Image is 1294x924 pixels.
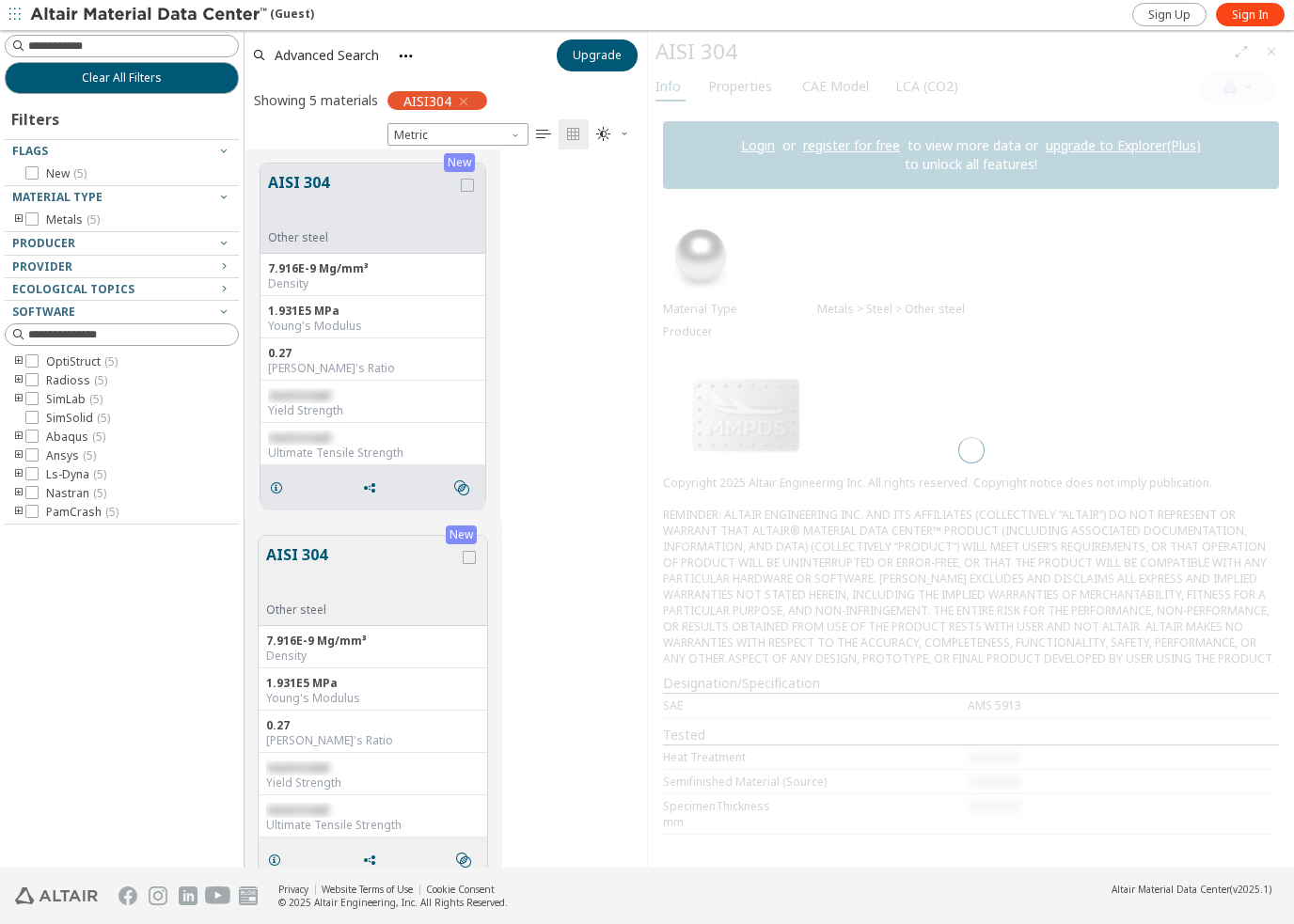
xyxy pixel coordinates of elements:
span: Ansys [46,448,96,463]
span: Software [12,304,75,320]
span: ( 5 ) [93,466,106,482]
span: Abaqus [46,430,105,445]
button: Similar search [446,469,485,507]
span: Provider [12,258,72,274]
span: ( 5 ) [83,447,96,463]
div: Unit System [387,123,529,146]
div: New [444,153,475,172]
span: ( 5 ) [97,410,110,426]
button: Producer [5,232,239,255]
span: Metric [387,123,529,146]
span: restricted [266,760,328,775]
span: ( 5 ) [93,485,106,501]
button: Details [260,469,300,507]
div: Yield Strength [268,403,478,418]
span: SimLab [46,392,103,407]
a: Sign Up [1132,3,1207,26]
a: Privacy [278,883,308,896]
div: Other steel [268,230,457,245]
i:  [536,127,551,142]
span: Material Type [12,189,103,205]
span: New [46,166,87,181]
button: Share [354,469,393,507]
div: Density [268,276,478,291]
i: toogle group [12,430,25,445]
span: OptiStruct [46,354,118,369]
div: 1.931E5 MPa [268,304,478,319]
div: Yield Strength [266,775,480,791]
button: Similar search [448,841,487,879]
button: Flags [5,140,239,163]
div: (v2025.1) [1112,883,1271,896]
div: [PERSON_NAME]'s Ratio [268,361,478,376]
span: Radioss [46,373,107,388]
span: Metals [46,212,100,227]
i:  [596,127,611,142]
button: Theme [589,119,638,149]
button: Tile View [559,119,589,149]
i:  [456,853,471,868]
button: Share [354,841,393,879]
div: Ultimate Tensile Strength [266,818,480,833]
div: Filters [5,94,69,139]
i: toogle group [12,505,25,520]
button: Ecological Topics [5,278,239,301]
span: restricted [268,387,330,403]
span: Sign Up [1148,8,1191,23]
i: toogle group [12,373,25,388]
a: Cookie Consent [426,883,495,896]
div: 0.27 [268,346,478,361]
button: Material Type [5,186,239,209]
button: AISI 304 [266,543,459,603]
i: toogle group [12,212,25,227]
button: AISI 304 [268,171,457,230]
button: Upgrade [557,39,638,71]
span: Flags [12,143,48,159]
span: ( 5 ) [105,504,118,520]
i:  [566,127,581,142]
span: ( 5 ) [89,391,103,407]
img: Altair Engineering [15,887,98,904]
span: PamCrash [46,505,118,520]
span: Ls-Dyna [46,467,106,482]
button: Clear All Filters [5,62,239,94]
div: 1.931E5 MPa [266,676,480,691]
i: toogle group [12,486,25,501]
span: ( 5 ) [94,372,107,388]
div: New [446,525,477,544]
i: toogle group [12,354,25,369]
a: Sign In [1216,3,1285,26]
div: grid [245,149,647,869]
i: toogle group [12,467,25,482]
span: Clear All Filters [82,70,162,86]
span: restricted [266,802,328,818]
div: © 2025 Altair Engineering, Inc. All Rights Reserved. [278,896,508,909]
i: toogle group [12,392,25,407]
span: restricted [268,430,330,446]
span: ( 5 ) [92,429,105,445]
i: toogle group [12,448,25,463]
span: SimSolid [46,411,110,426]
span: ( 5 ) [104,353,118,369]
div: Ultimate Tensile Strength [268,446,478,461]
span: Sign In [1232,8,1269,23]
button: Provider [5,256,239,278]
button: Details [259,841,298,879]
span: Altair Material Data Center [1112,883,1230,896]
div: Young's Modulus [268,319,478,334]
span: Nastran [46,486,106,501]
img: Altair Material Data Center [30,6,270,24]
div: 7.916E-9 Mg/mm³ [266,634,480,649]
span: Ecological Topics [12,281,134,297]
button: Table View [529,119,559,149]
div: Other steel [266,603,459,618]
span: Producer [12,235,75,251]
a: Website Terms of Use [322,883,413,896]
div: [PERSON_NAME]'s Ratio [266,733,480,748]
div: 7.916E-9 Mg/mm³ [268,261,478,276]
span: Advanced Search [275,49,379,62]
div: Density [266,649,480,664]
span: ( 5 ) [87,211,100,227]
span: Upgrade [573,48,622,63]
span: AISI304 [403,92,451,109]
